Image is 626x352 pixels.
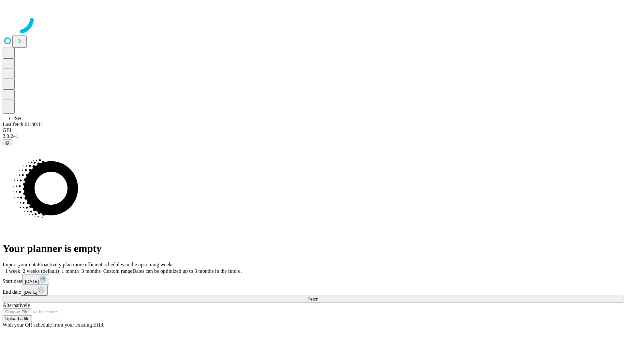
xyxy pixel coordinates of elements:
[62,268,79,274] span: 1 month
[21,285,48,296] button: [DATE]
[3,285,623,296] div: End date
[22,274,49,285] button: [DATE]
[3,242,623,255] h1: Your planner is empty
[132,268,242,274] span: Dates can be optimized up to 3 months in the future.
[3,302,30,308] span: Alternatively
[3,274,623,285] div: Start date
[3,296,623,302] button: Fetch
[23,290,37,295] span: [DATE]
[25,279,39,284] span: [DATE]
[3,322,104,328] span: With your OR schedule from your existing EHR
[9,116,22,121] span: GJSH
[3,122,43,127] span: Last fetch: 01:40:11
[38,262,175,267] span: Proactively plan more efficient schedules in the upcoming weeks.
[3,315,32,322] button: Upload a file
[5,268,20,274] span: 1 week
[23,268,59,274] span: 2 weeks (default)
[3,127,623,133] div: GEI
[103,268,132,274] span: Custom range
[3,133,623,139] div: 2.0.241
[3,262,38,267] span: Import your data
[82,268,101,274] span: 3 months
[307,297,318,301] span: Fetch
[5,140,10,145] span: @
[3,139,12,146] button: @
